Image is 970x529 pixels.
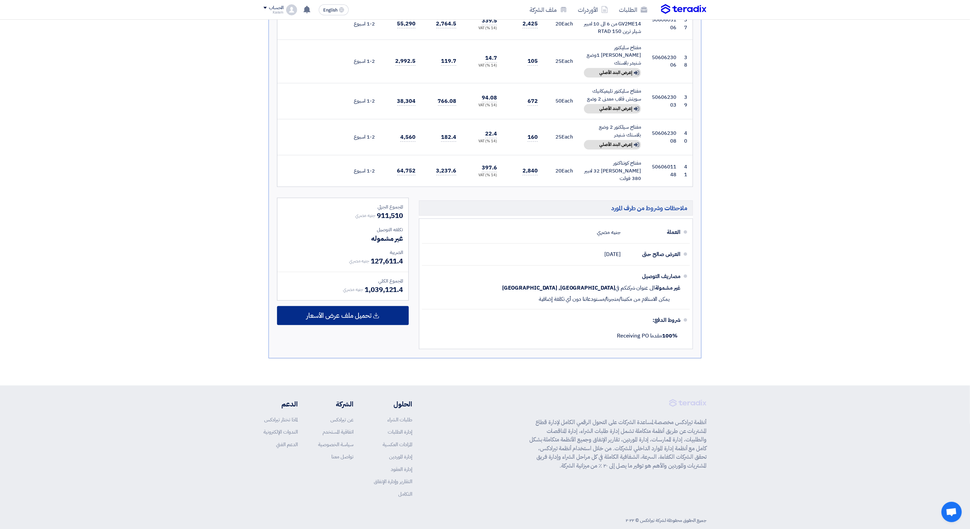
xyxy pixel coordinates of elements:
div: جميع الحقوق محفوظة لشركة تيرادكس © ٢٠٢٢ [626,517,707,524]
a: الطلبات [614,2,653,18]
div: تكلفه التوصيل [283,226,403,233]
div: (14 %) VAT [467,139,497,144]
a: سياسة الخصوصية [318,441,353,448]
div: المجموع الجزئي [283,203,403,211]
span: 38,304 [397,97,416,106]
td: 38 [682,39,693,83]
div: العرض صالح حتى [626,246,680,262]
td: 5060623008 [646,119,682,155]
span: [GEOGRAPHIC_DATA], [GEOGRAPHIC_DATA] [502,285,615,291]
li: الشركة [318,399,353,409]
div: مفتاح سليكتور تليميكانيك سويتش قلاب معدنى 2 وضع [584,87,641,103]
div: إعرض البند الأصلي [584,104,641,113]
span: غير مشمولة [655,285,680,291]
div: إعرض البند الأصلي [584,140,641,149]
span: تحميل ملف عرض الأسعار [306,312,371,318]
a: ملف الشركة [524,2,572,18]
a: المزادات العكسية [383,441,412,448]
span: مقدما Receiving PO [617,332,678,340]
span: الى عنوان شركتكم في [615,285,655,291]
a: الندوات الإلكترونية [263,428,298,436]
span: 20 [556,20,562,28]
li: الدعم [263,399,298,409]
button: English [319,4,349,15]
td: Each [543,83,579,119]
span: 105 [528,57,538,66]
td: 5060601148 [646,155,682,186]
td: Each [543,8,579,40]
div: مفتاح كونتاكتور [PERSON_NAME] 32 امبير 380 فولت [584,159,641,182]
div: مفتاح حرارى شنيدر GV2ME14 من 6 الى 10 امبير شيلر ترين RTAD 150 [584,12,641,35]
li: الحلول [374,399,412,409]
span: 2,764.5 [436,20,456,28]
td: 40 [682,119,693,155]
span: 397.6 [482,164,497,172]
div: الحساب [269,5,283,11]
p: أنظمة تيرادكس مخصصة لمساعدة الشركات على التحول الرقمي الكامل لإدارة قطاع المشتريات عن طريق أنظمة ... [529,418,707,470]
td: 5060623003 [646,83,682,119]
span: 55,290 [397,20,416,28]
td: 5060605106 [646,8,682,40]
td: 1-2 اسبوع [345,8,380,40]
a: عن تيرادكس [330,416,353,423]
div: (14 %) VAT [467,103,497,108]
span: 4,560 [400,133,416,142]
a: الدعم الفني [276,441,298,448]
div: (14 %) VAT [467,63,497,69]
span: English [323,8,337,13]
div: إعرض البند الأصلي [584,68,641,77]
td: 37 [682,8,693,40]
span: 127,611.4 [371,256,403,266]
span: 94.08 [482,94,497,102]
span: 672 [528,97,538,106]
span: غير مشموله [371,233,403,243]
span: 339.5 [482,17,497,25]
td: 1-2 اسبوع [345,119,380,155]
span: 1,039,121.4 [365,285,403,295]
td: 39 [682,83,693,119]
td: 1-2 اسبوع [345,155,380,186]
span: 119.7 [441,57,456,66]
a: التكامل [398,490,412,498]
td: 5060623006 [646,39,682,83]
div: العملة [626,224,680,240]
span: 2,425 [523,20,538,28]
div: مصاريف التوصيل [626,268,680,285]
div: جنيه مصري [597,226,621,239]
span: 14.7 [485,54,497,62]
td: Each [543,39,579,83]
span: 25 [556,133,562,141]
a: التقارير وإدارة الإنفاق [374,478,412,485]
span: 911,510 [377,211,403,221]
td: Each [543,155,579,186]
span: يمكن الاستلام من مكتبنا/متجرنا/مستودعاتنا دون أي تكلفة إضافية [539,296,670,303]
span: 160 [528,133,538,142]
span: 20 [556,167,562,175]
span: 64,752 [397,167,416,175]
span: 22.4 [485,130,497,138]
div: (14 %) VAT [467,172,497,178]
td: 1-2 اسبوع [345,39,380,83]
span: [DATE] [605,251,621,258]
span: جنيه مصري [349,257,369,264]
span: 3,237.6 [436,167,456,175]
a: إدارة الطلبات [388,428,412,436]
div: مفتاح سليكتور [PERSON_NAME] 1وضع شنيدر بلاستك [584,44,641,67]
span: 766.08 [438,97,456,106]
img: profile_test.png [286,4,297,15]
span: جنيه مصري [343,286,363,293]
div: (14 %) VAT [467,25,497,31]
a: اتفاقية المستخدم [323,428,353,436]
div: مفتاح سيلكتور 2 وضع بلاستك شنيدر [584,123,641,139]
div: شروط الدفع: [433,312,680,328]
a: إدارة العقود [391,466,412,473]
div: دردشة مفتوحة [941,502,962,522]
td: 1-2 اسبوع [345,83,380,119]
a: تواصل معنا [331,453,353,460]
span: 2,992.5 [396,57,416,66]
strong: 100% [662,332,678,340]
a: لماذا تختار تيرادكس [264,416,298,423]
a: طلبات الشراء [387,416,412,423]
img: Teradix logo [661,4,707,14]
td: 41 [682,155,693,186]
